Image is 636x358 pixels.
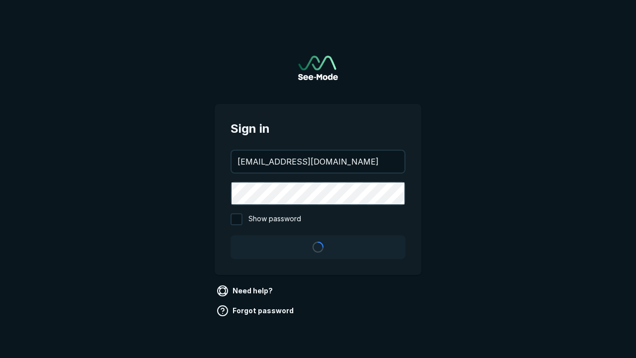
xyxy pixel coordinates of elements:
input: your@email.com [232,151,404,173]
span: Show password [248,213,301,225]
img: See-Mode Logo [298,56,338,80]
span: Sign in [231,120,405,138]
a: Forgot password [215,303,298,319]
a: Need help? [215,283,277,299]
a: Go to sign in [298,56,338,80]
